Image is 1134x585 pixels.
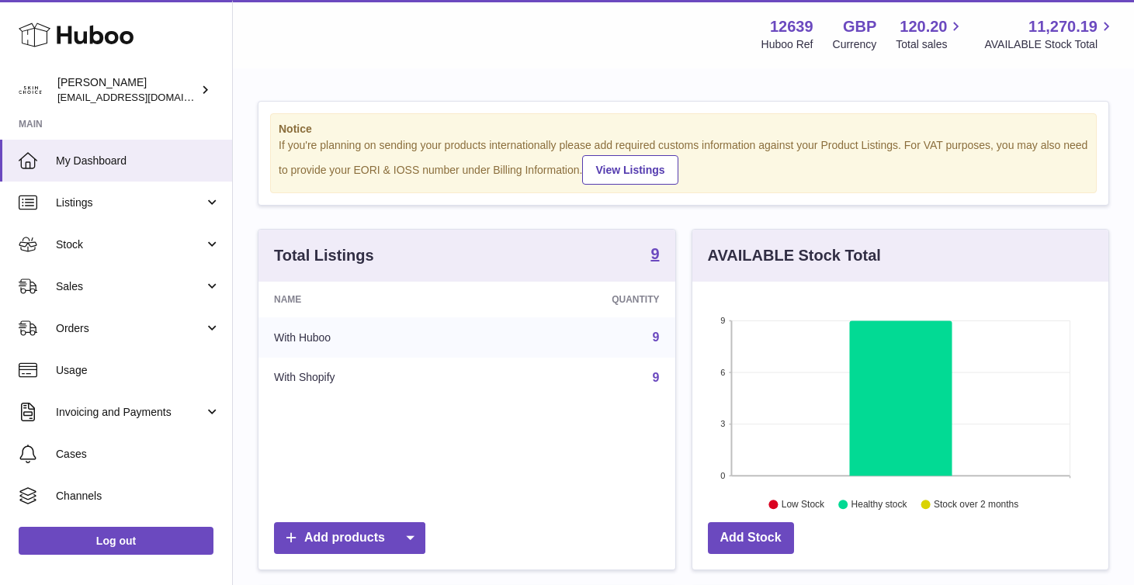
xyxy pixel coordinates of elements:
[56,447,220,462] span: Cases
[770,16,813,37] strong: 12639
[900,16,947,37] span: 120.20
[653,331,660,344] a: 9
[720,368,725,377] text: 6
[56,196,204,210] span: Listings
[650,246,659,265] a: 9
[984,37,1115,52] span: AVAILABLE Stock Total
[56,489,220,504] span: Channels
[56,321,204,336] span: Orders
[258,358,483,398] td: With Shopify
[851,499,907,510] text: Healthy stock
[19,78,42,102] img: admin@skinchoice.com
[653,371,660,384] a: 9
[274,522,425,554] a: Add products
[720,316,725,325] text: 9
[279,122,1088,137] strong: Notice
[720,471,725,480] text: 0
[56,237,204,252] span: Stock
[279,138,1088,185] div: If you're planning on sending your products internationally please add required customs informati...
[708,522,794,554] a: Add Stock
[56,405,204,420] span: Invoicing and Payments
[781,499,824,510] text: Low Stock
[258,282,483,317] th: Name
[56,279,204,294] span: Sales
[896,16,965,52] a: 120.20 Total sales
[19,527,213,555] a: Log out
[896,37,965,52] span: Total sales
[56,154,220,168] span: My Dashboard
[650,246,659,261] strong: 9
[833,37,877,52] div: Currency
[761,37,813,52] div: Huboo Ref
[843,16,876,37] strong: GBP
[57,91,228,103] span: [EMAIL_ADDRESS][DOMAIN_NAME]
[274,245,374,266] h3: Total Listings
[56,363,220,378] span: Usage
[483,282,675,317] th: Quantity
[1028,16,1098,37] span: 11,270.19
[984,16,1115,52] a: 11,270.19 AVAILABLE Stock Total
[934,499,1018,510] text: Stock over 2 months
[582,155,678,185] a: View Listings
[57,75,197,105] div: [PERSON_NAME]
[258,317,483,358] td: With Huboo
[708,245,881,266] h3: AVAILABLE Stock Total
[720,419,725,428] text: 3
